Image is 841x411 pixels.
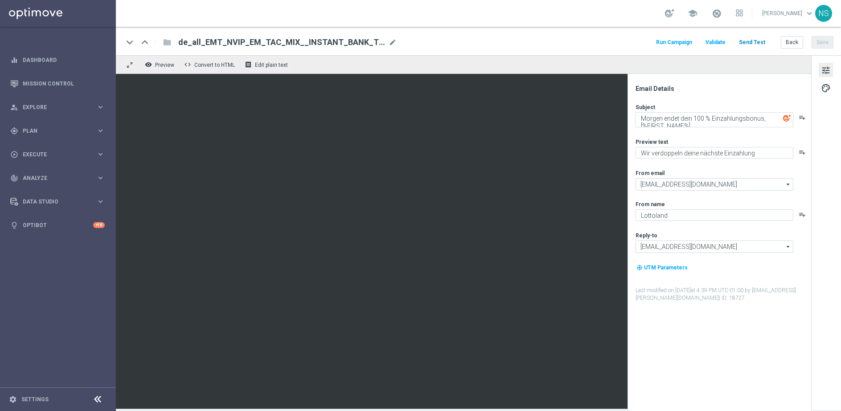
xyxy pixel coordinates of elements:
button: Validate [704,37,727,49]
button: playlist_add [799,114,806,121]
button: palette [819,81,833,95]
a: Optibot [23,213,93,237]
div: Optibot [10,213,105,237]
i: lightbulb [10,221,18,229]
i: person_search [10,103,18,111]
span: Preview [155,62,174,68]
span: Execute [23,152,96,157]
span: palette [821,82,831,94]
button: person_search Explore keyboard_arrow_right [10,104,105,111]
button: lightbulb Optibot +10 [10,222,105,229]
i: arrow_drop_down [784,241,793,252]
button: remove_red_eye Preview [143,59,178,70]
span: de_all_EMT_NVIP_EM_TAC_MIX__INSTANT_BANK_TRANSFER_DEPOFFER_REMINDER [178,37,385,48]
i: receipt [245,61,252,68]
img: optiGenie.svg [783,114,791,122]
div: Mission Control [10,72,105,95]
input: Select [636,240,793,253]
div: +10 [93,222,105,228]
span: Plan [23,128,96,134]
button: playlist_add [799,211,806,218]
button: playlist_add [799,149,806,156]
span: Data Studio [23,199,96,204]
span: mode_edit [389,38,397,46]
i: equalizer [10,56,18,64]
i: settings [9,395,17,403]
a: Dashboard [23,48,105,72]
button: play_circle_outline Execute keyboard_arrow_right [10,151,105,158]
a: [PERSON_NAME]keyboard_arrow_down [761,7,815,20]
span: Validate [706,39,726,45]
button: Back [781,36,803,49]
div: Execute [10,151,96,159]
i: my_location [636,265,643,271]
div: Email Details [636,85,810,93]
div: NS [815,5,832,22]
div: Dashboard [10,48,105,72]
a: Settings [21,397,49,402]
button: Save [812,36,833,49]
div: Explore [10,103,96,111]
label: Subject [636,104,655,111]
span: UTM Parameters [644,265,688,271]
i: arrow_drop_down [784,179,793,190]
label: Last modified on [DATE] at 4:39 PM UTC-01:00 by [EMAIL_ADDRESS][PERSON_NAME][DOMAIN_NAME] [636,287,810,302]
label: Reply-to [636,232,657,239]
button: Mission Control [10,80,105,87]
span: code [184,61,191,68]
i: keyboard_arrow_right [96,197,105,206]
button: code Convert to HTML [182,59,239,70]
a: Mission Control [23,72,105,95]
input: Select [636,178,793,191]
i: keyboard_arrow_right [96,126,105,135]
button: track_changes Analyze keyboard_arrow_right [10,175,105,182]
div: Data Studio [10,198,96,206]
span: keyboard_arrow_down [804,8,814,18]
i: keyboard_arrow_right [96,150,105,159]
span: Edit plain text [255,62,288,68]
button: Send Test [738,37,767,49]
i: track_changes [10,174,18,182]
div: Analyze [10,174,96,182]
button: Data Studio keyboard_arrow_right [10,198,105,205]
i: remove_red_eye [145,61,152,68]
i: keyboard_arrow_right [96,174,105,182]
button: gps_fixed Plan keyboard_arrow_right [10,127,105,134]
i: play_circle_outline [10,151,18,159]
span: Analyze [23,175,96,181]
i: gps_fixed [10,127,18,135]
button: equalizer Dashboard [10,57,105,64]
label: From email [636,170,665,177]
button: Run Campaign [655,37,693,49]
span: | ID: 18727 [719,295,745,301]
label: Preview text [636,138,668,146]
span: school [688,8,697,18]
span: Explore [23,105,96,110]
span: tune [821,65,831,76]
button: tune [819,63,833,77]
label: From name [636,201,665,208]
span: Convert to HTML [194,62,235,68]
button: receipt Edit plain text [242,59,292,70]
i: keyboard_arrow_right [96,103,105,111]
div: Plan [10,127,96,135]
button: my_location UTM Parameters [636,263,689,273]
